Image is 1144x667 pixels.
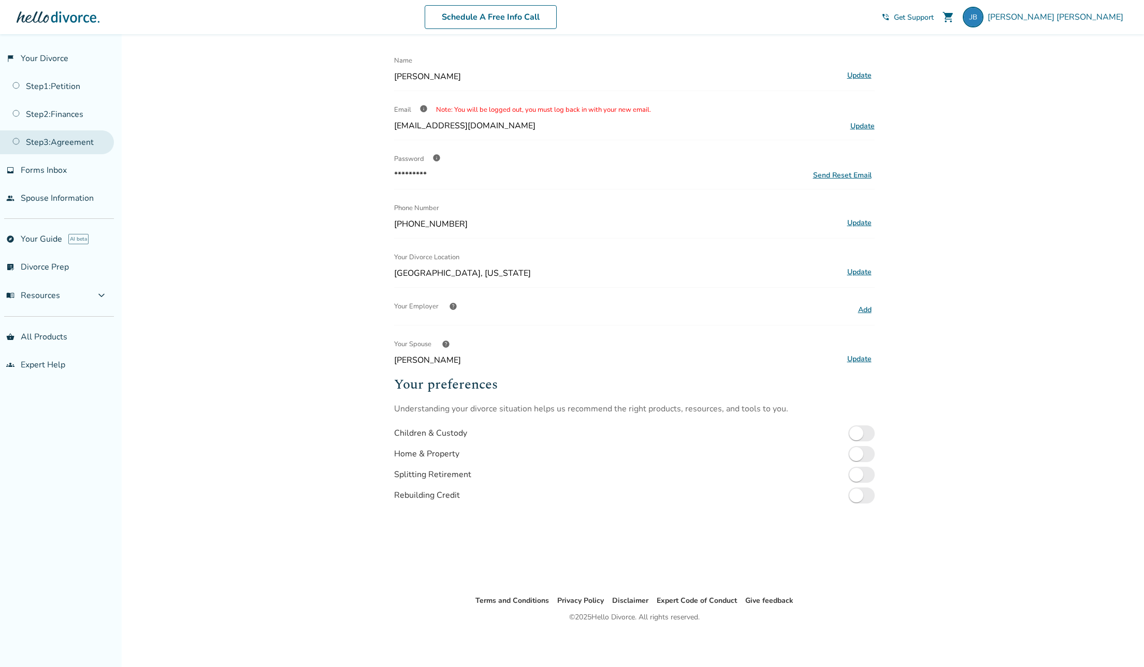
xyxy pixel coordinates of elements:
span: [PHONE_NUMBER] [394,218,840,230]
button: Send Reset Email [810,170,875,181]
span: [PERSON_NAME] [394,71,840,82]
iframe: Chat Widget [1092,617,1144,667]
span: [EMAIL_ADDRESS][DOMAIN_NAME] [394,120,535,131]
li: Disclaimer [612,595,648,607]
div: Home & Property [394,448,459,460]
a: Privacy Policy [557,596,604,605]
span: info [432,154,441,162]
span: [PERSON_NAME] [PERSON_NAME] [988,11,1127,23]
span: shopping_basket [6,333,15,341]
a: Terms and Conditions [475,596,549,605]
img: jwbwrites@gmail.com [963,7,983,27]
span: help [449,302,457,310]
span: flag_2 [6,54,15,63]
a: Expert Code of Conduct [657,596,737,605]
li: Give feedback [745,595,793,607]
button: Update [844,352,875,366]
span: shopping_cart [942,11,954,23]
span: [PERSON_NAME] [394,354,840,366]
div: Splitting Retirement [394,469,471,480]
span: Note: You will be logged out, you must log back in with your new email. [436,105,651,114]
span: explore [6,235,15,243]
button: Add [855,303,875,317]
span: expand_more [95,289,108,302]
button: Update [844,69,875,82]
span: groups [6,361,15,369]
div: Rebuilding Credit [394,490,460,501]
span: [GEOGRAPHIC_DATA], [US_STATE] [394,268,840,279]
div: Children & Custody [394,427,467,439]
span: Your Employer [394,296,439,317]
h2: Your preferences [394,374,875,395]
a: Schedule A Free Info Call [425,5,557,29]
span: phone_in_talk [881,13,890,21]
button: Update [844,216,875,230]
span: Password [394,154,424,164]
div: Email [394,99,875,120]
a: phone_in_talkGet Support [881,12,934,22]
span: list_alt_check [6,263,15,271]
button: Update [844,265,875,279]
span: Your Divorce Location [394,247,459,268]
span: info [419,105,428,113]
p: Understanding your divorce situation helps us recommend the right products, resources, and tools ... [394,403,875,414]
span: menu_book [6,291,15,300]
span: help [442,340,450,348]
span: Forms Inbox [21,165,67,176]
div: Send Reset Email [813,170,872,180]
div: © 2025 Hello Divorce. All rights reserved. [569,611,700,624]
span: inbox [6,166,15,174]
span: Name [394,50,412,71]
span: Phone Number [394,198,439,218]
span: Resources [6,290,60,301]
span: Your Spouse [394,334,431,354]
span: Get Support [894,12,934,22]
span: Update [850,121,875,131]
span: people [6,194,15,202]
span: AI beta [68,234,89,244]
